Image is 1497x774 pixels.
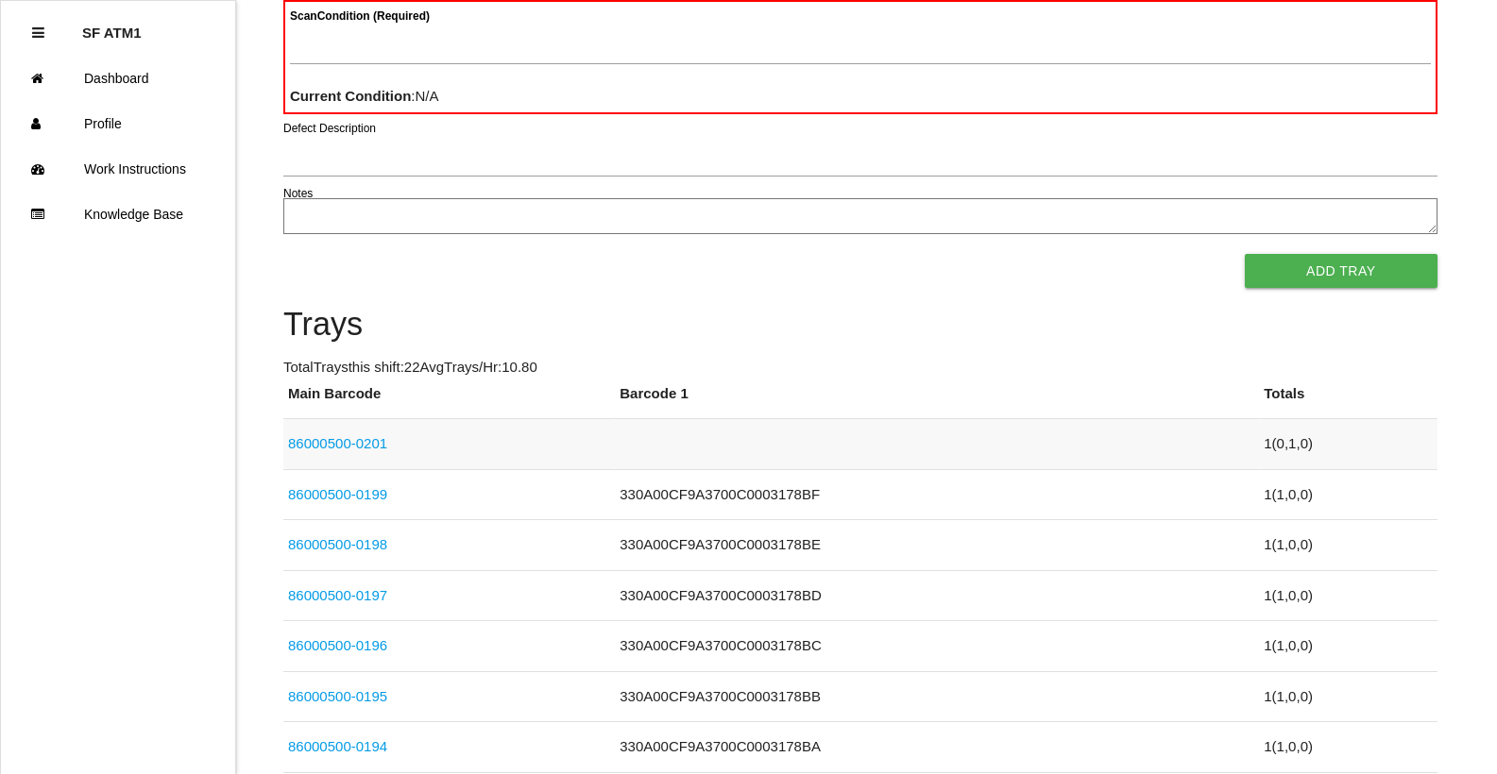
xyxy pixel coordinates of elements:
[1259,520,1437,571] td: 1 ( 1 , 0 , 0 )
[1,192,235,237] a: Knowledge Base
[1259,722,1437,773] td: 1 ( 1 , 0 , 0 )
[288,738,387,754] a: 86000500-0194
[288,536,387,552] a: 86000500-0198
[1259,419,1437,470] td: 1 ( 0 , 1 , 0 )
[32,10,44,56] div: Close
[288,637,387,653] a: 86000500-0196
[288,486,387,502] a: 86000500-0199
[1259,570,1437,621] td: 1 ( 1 , 0 , 0 )
[283,185,313,202] label: Notes
[615,520,1259,571] td: 330A00CF9A3700C0003178BE
[290,9,430,23] b: Scan Condition (Required)
[615,722,1259,773] td: 330A00CF9A3700C0003178BA
[1,101,235,146] a: Profile
[288,688,387,704] a: 86000500-0195
[283,120,376,137] label: Defect Description
[615,570,1259,621] td: 330A00CF9A3700C0003178BD
[1259,671,1437,722] td: 1 ( 1 , 0 , 0 )
[290,88,439,104] span: : N/A
[615,383,1259,419] th: Barcode 1
[82,10,142,41] p: SF ATM1
[1259,621,1437,672] td: 1 ( 1 , 0 , 0 )
[615,671,1259,722] td: 330A00CF9A3700C0003178BB
[615,621,1259,672] td: 330A00CF9A3700C0003178BC
[288,587,387,603] a: 86000500-0197
[283,383,615,419] th: Main Barcode
[1,56,235,101] a: Dashboard
[1259,469,1437,520] td: 1 ( 1 , 0 , 0 )
[615,469,1259,520] td: 330A00CF9A3700C0003178BF
[1245,254,1437,288] button: Add Tray
[1259,383,1437,419] th: Totals
[1,146,235,192] a: Work Instructions
[290,88,411,104] b: Current Condition
[288,435,387,451] a: 86000500-0201
[283,357,1437,379] p: Total Trays this shift: 22 Avg Trays /Hr: 10.80
[283,307,1437,343] h4: Trays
